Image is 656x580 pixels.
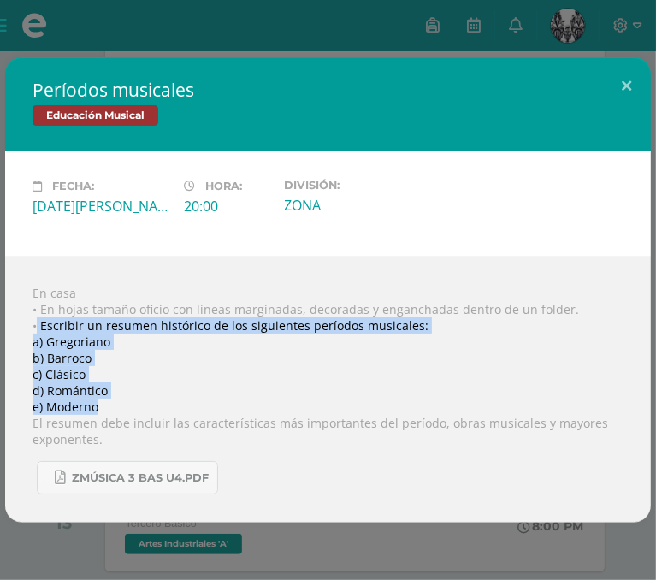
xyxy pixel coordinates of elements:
[285,179,423,192] label: División:
[72,471,209,485] span: Zmúsica 3 Bas U4.pdf
[52,180,94,192] span: Fecha:
[602,57,651,115] button: Close (Esc)
[33,78,623,102] h2: Períodos musicales
[205,180,242,192] span: Hora:
[33,197,170,216] div: [DATE][PERSON_NAME]
[37,461,218,494] a: Zmúsica 3 Bas U4.pdf
[285,196,423,215] div: ZONA
[5,257,651,523] div: En casa • En hojas tamaño oficio con líneas marginadas, decoradas y enganchadas dentro de un fold...
[184,197,271,216] div: 20:00
[33,105,158,126] span: Educación Musical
